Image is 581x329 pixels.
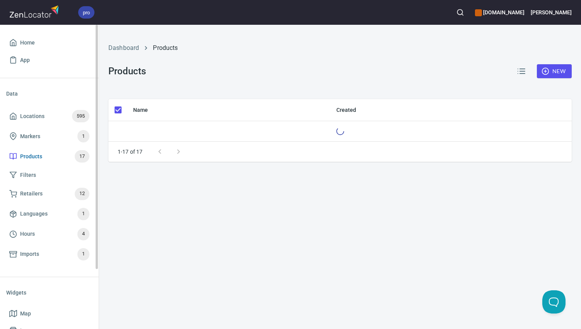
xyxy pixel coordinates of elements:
span: Map [20,309,31,319]
a: Hours4 [6,224,93,244]
nav: breadcrumb [108,43,572,53]
button: Reorder [512,62,531,81]
button: Search [452,4,469,21]
button: [PERSON_NAME] [531,4,572,21]
span: 12 [75,189,89,198]
a: Retailers12 [6,184,93,204]
span: Retailers [20,189,43,199]
span: 1 [77,209,89,218]
th: Name [127,99,330,121]
li: Data [6,84,93,103]
th: Created [330,99,572,121]
span: 4 [77,230,89,238]
span: App [20,55,30,65]
button: color-CE600E [475,9,482,16]
span: Locations [20,111,45,121]
a: Markers1 [6,126,93,146]
a: App [6,51,93,69]
span: 1 [77,132,89,141]
a: Products17 [6,146,93,166]
button: New [537,64,572,79]
span: New [543,67,566,76]
span: pro [78,9,94,17]
a: Home [6,34,93,51]
span: 17 [75,152,89,161]
span: Markers [20,132,40,141]
a: Dashboard [108,44,139,51]
span: Imports [20,249,39,259]
a: Languages1 [6,204,93,224]
li: Widgets [6,283,93,302]
a: Locations595 [6,106,93,126]
span: Hours [20,229,35,239]
span: 1 [77,250,89,259]
a: Map [6,305,93,322]
a: Products [153,44,178,51]
h6: [DOMAIN_NAME] [475,8,524,17]
iframe: Help Scout Beacon - Open [542,290,566,314]
h3: Products [108,66,146,77]
a: Filters [6,166,93,184]
p: 1-17 of 17 [118,148,143,156]
h6: [PERSON_NAME] [531,8,572,17]
span: Languages [20,209,48,219]
a: Imports1 [6,244,93,264]
img: zenlocator [9,3,61,20]
span: Home [20,38,35,48]
span: Filters [20,170,36,180]
div: Manage your apps [475,4,524,21]
span: 595 [72,112,89,121]
div: pro [78,6,94,19]
span: Products [20,152,42,161]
